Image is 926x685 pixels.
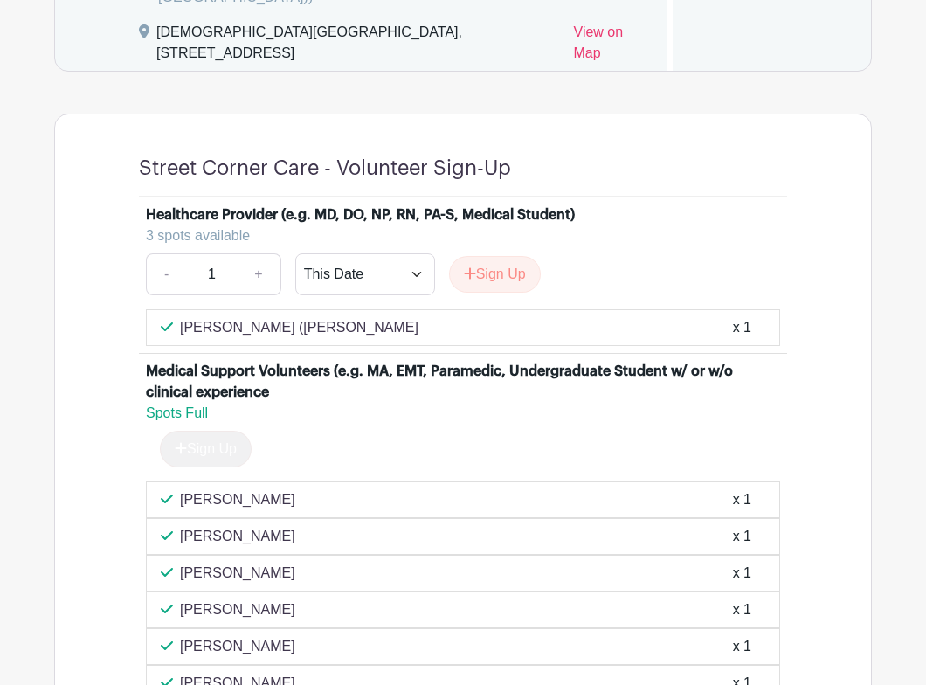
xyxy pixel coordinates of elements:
[180,317,418,338] p: [PERSON_NAME] ([PERSON_NAME]
[733,563,751,584] div: x 1
[449,256,541,293] button: Sign Up
[180,636,295,657] p: [PERSON_NAME]
[180,489,295,510] p: [PERSON_NAME]
[574,22,646,71] a: View on Map
[180,526,295,547] p: [PERSON_NAME]
[180,599,295,620] p: [PERSON_NAME]
[146,253,186,295] a: -
[733,489,751,510] div: x 1
[146,204,575,225] div: Healthcare Provider (e.g. MD, DO, NP, RN, PA-S, Medical Student)
[156,22,560,71] div: [DEMOGRAPHIC_DATA][GEOGRAPHIC_DATA], [STREET_ADDRESS]
[733,599,751,620] div: x 1
[146,361,759,403] div: Medical Support Volunteers (e.g. MA, EMT, Paramedic, Undergraduate Student w/ or w/o clinical exp...
[139,156,511,181] h4: Street Corner Care - Volunteer Sign-Up
[733,636,751,657] div: x 1
[146,225,766,246] div: 3 spots available
[146,405,208,420] span: Spots Full
[180,563,295,584] p: [PERSON_NAME]
[733,317,751,338] div: x 1
[237,253,280,295] a: +
[733,526,751,547] div: x 1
